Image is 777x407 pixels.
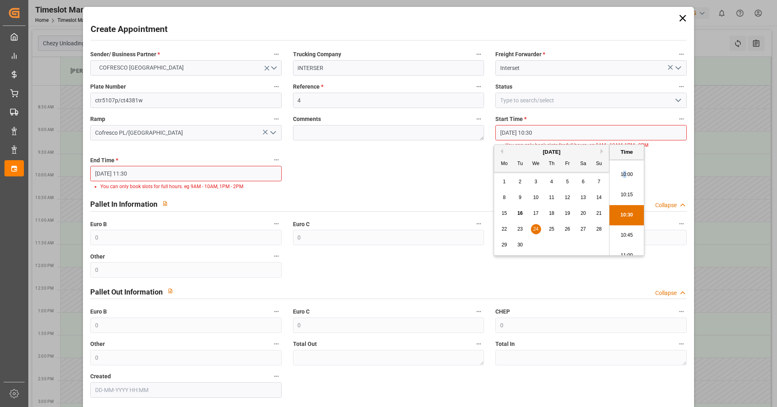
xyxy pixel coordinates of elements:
span: 5 [566,179,569,184]
li: 11:00 [609,246,644,266]
div: Choose Wednesday, September 3rd, 2025 [531,177,541,187]
input: Type to search/select [495,93,686,108]
button: View description [163,283,178,299]
input: DD-MM-YYYY HH:MM [90,166,281,181]
div: Choose Saturday, September 6th, 2025 [578,177,588,187]
h2: Create Appointment [91,23,168,36]
button: open menu [671,62,684,74]
span: 14 [596,195,601,200]
button: Previous Month [498,149,503,154]
span: 16 [517,210,522,216]
button: CHEP [676,218,687,229]
button: Euro B [271,306,282,317]
span: Ramp [90,115,105,123]
div: Choose Monday, September 22nd, 2025 [499,224,510,234]
span: Euro C [293,307,310,316]
span: 7 [598,179,601,184]
h2: Pallet In Information [90,199,157,210]
span: 26 [565,226,570,232]
li: 10:30 [609,205,644,225]
li: 10:00 [609,165,644,185]
button: open menu [90,60,281,76]
div: Choose Sunday, September 28th, 2025 [594,224,604,234]
div: Choose Tuesday, September 30th, 2025 [515,240,525,250]
div: Choose Tuesday, September 16th, 2025 [515,208,525,218]
li: You can only book slots for full hours. eg 9AM - 10AM, 1PM - 2PM [505,142,679,149]
div: Choose Sunday, September 7th, 2025 [594,177,604,187]
button: Created [271,371,282,382]
div: Choose Friday, September 26th, 2025 [563,224,573,234]
li: 10:15 [609,185,644,205]
span: 10 [533,195,538,200]
button: End Time * [271,155,282,165]
span: CHEP [495,307,510,316]
span: 25 [549,226,554,232]
span: 9 [519,195,522,200]
input: DD-MM-YYYY HH:MM [495,125,686,140]
span: Created [90,372,111,381]
div: Choose Wednesday, September 10th, 2025 [531,193,541,203]
div: We [531,159,541,169]
div: Fr [563,159,573,169]
button: Freight Forwarder * [676,49,687,59]
div: Choose Thursday, September 4th, 2025 [547,177,557,187]
span: 22 [501,226,507,232]
span: 15 [501,210,507,216]
span: 4 [550,179,553,184]
div: Collapse [655,289,677,297]
button: Total Out [473,339,484,349]
button: Plate Number [271,81,282,92]
div: Choose Tuesday, September 9th, 2025 [515,193,525,203]
span: 23 [517,226,522,232]
div: Choose Saturday, September 20th, 2025 [578,208,588,218]
li: You can only book slots for full hours. eg 9AM - 10AM, 1PM - 2PM [100,183,274,190]
div: Choose Friday, September 19th, 2025 [563,208,573,218]
div: Choose Tuesday, September 2nd, 2025 [515,177,525,187]
button: Reference * [473,81,484,92]
div: Su [594,159,604,169]
span: 8 [503,195,506,200]
span: 6 [582,179,585,184]
span: 24 [533,226,538,232]
div: Th [547,159,557,169]
div: Mo [499,159,510,169]
div: Choose Friday, September 5th, 2025 [563,177,573,187]
div: Choose Thursday, September 18th, 2025 [547,208,557,218]
button: Next Month [601,149,605,154]
span: 20 [580,210,586,216]
div: Choose Wednesday, September 17th, 2025 [531,208,541,218]
div: Collapse [655,201,677,210]
li: 10:45 [609,225,644,246]
button: Trucking Company [473,49,484,59]
div: Choose Sunday, September 21st, 2025 [594,208,604,218]
button: Other [271,251,282,261]
span: Plate Number [90,83,126,91]
button: Comments [473,114,484,124]
span: 12 [565,195,570,200]
span: Other [90,340,105,348]
input: DD-MM-YYYY HH:MM [90,382,281,398]
span: Total Out [293,340,317,348]
button: Euro B [271,218,282,229]
div: Time [611,148,642,156]
h2: Pallet Out Information [90,286,163,297]
div: Choose Sunday, September 14th, 2025 [594,193,604,203]
span: Euro B [90,307,107,316]
span: 3 [535,179,537,184]
div: Choose Monday, September 15th, 2025 [499,208,510,218]
span: Sender/ Business Partner [90,50,160,59]
span: Comments [293,115,321,123]
button: Total In [676,339,687,349]
span: 19 [565,210,570,216]
button: Start Time * [676,114,687,124]
button: open menu [266,127,278,139]
div: Choose Monday, September 1st, 2025 [499,177,510,187]
span: 1 [503,179,506,184]
span: Total In [495,340,515,348]
div: Choose Tuesday, September 23rd, 2025 [515,224,525,234]
span: 11 [549,195,554,200]
span: Reference [293,83,323,91]
div: Choose Friday, September 12th, 2025 [563,193,573,203]
button: Euro C [473,218,484,229]
span: Trucking Company [293,50,341,59]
